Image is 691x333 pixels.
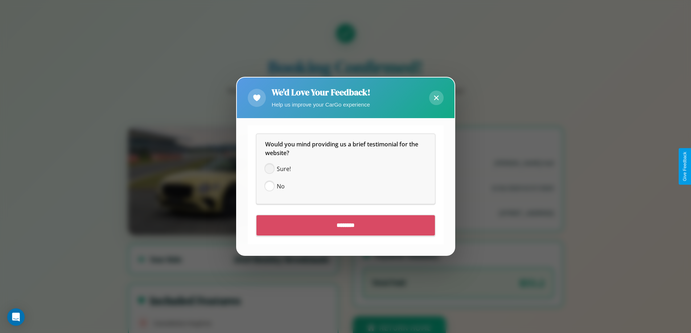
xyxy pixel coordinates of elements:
[272,100,370,109] p: Help us improve your CarGo experience
[7,308,25,326] div: Open Intercom Messenger
[272,86,370,98] h2: We'd Love Your Feedback!
[265,141,420,157] span: Would you mind providing us a brief testimonial for the website?
[277,182,285,191] span: No
[682,152,687,181] div: Give Feedback
[277,165,291,174] span: Sure!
